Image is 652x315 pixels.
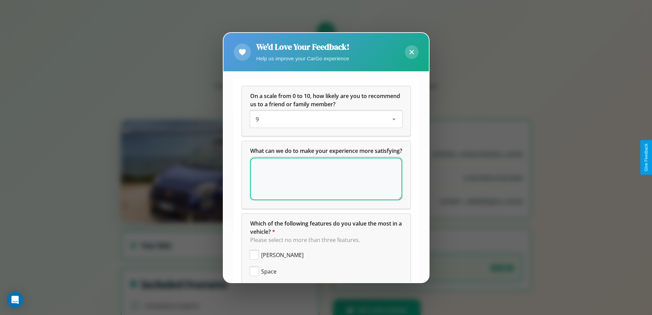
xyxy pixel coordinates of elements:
[261,267,277,276] span: Space
[256,116,259,123] span: 9
[256,41,349,52] h2: We'd Love Your Feedback!
[256,54,349,63] p: Help us improve your CarGo experience
[250,92,402,108] h5: On a scale from 0 to 10, how likely are you to recommend us to a friend or family member?
[644,144,649,171] div: Give Feedback
[250,220,403,235] span: Which of the following features do you value the most in a vehicle?
[250,92,401,108] span: On a scale from 0 to 10, how likely are you to recommend us to a friend or family member?
[7,292,23,308] div: Open Intercom Messenger
[250,111,402,128] div: On a scale from 0 to 10, how likely are you to recommend us to a friend or family member?
[261,251,304,259] span: [PERSON_NAME]
[250,147,402,155] span: What can we do to make your experience more satisfying?
[250,236,360,244] span: Please select no more than three features.
[242,86,410,136] div: On a scale from 0 to 10, how likely are you to recommend us to a friend or family member?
